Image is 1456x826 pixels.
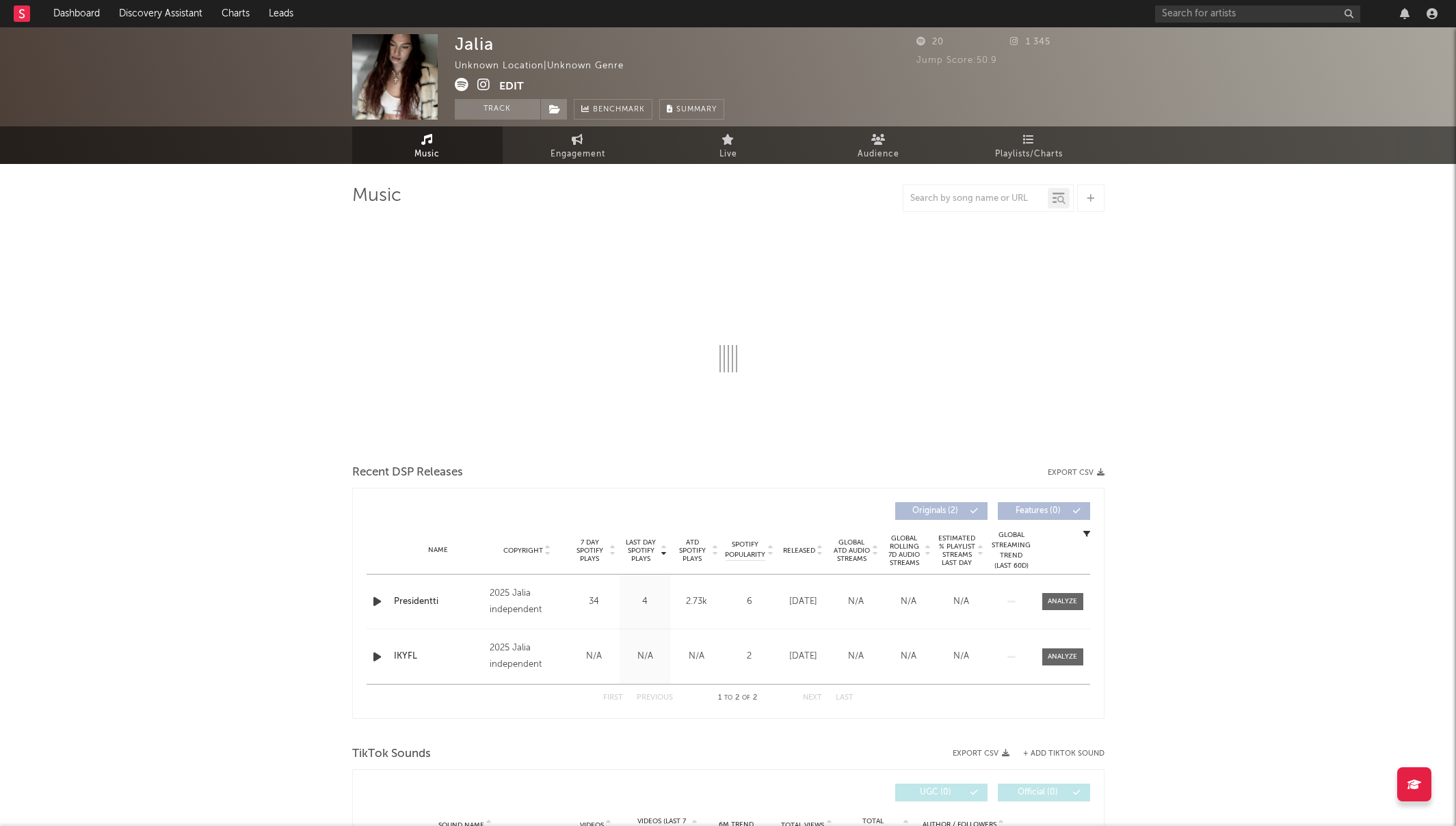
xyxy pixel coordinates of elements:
[593,102,645,118] span: Benchmark
[836,694,853,702] button: Last
[659,99,724,120] button: Summary
[603,694,623,702] button: First
[352,126,503,164] a: Music
[574,99,652,120] a: Benchmark
[455,58,639,74] div: Unknown Location | Unknown Genre
[895,502,988,520] button: Originals(2)
[1155,5,1360,23] input: Search for artists
[991,530,1032,571] div: Global Streaming Trend (Last 60D)
[895,784,988,801] button: UGC(0)
[637,694,673,702] button: Previous
[903,193,1048,204] input: Search by song name or URL
[916,38,944,46] span: 20
[352,465,463,481] span: Recent DSP Releases
[572,650,616,663] div: N/A
[886,595,931,609] div: N/A
[886,534,923,567] span: Global Rolling 7D Audio Streams
[352,746,431,762] span: TikTok Sounds
[394,595,484,609] a: Presidentti
[700,690,776,706] div: 1 2 2
[724,695,732,701] span: to
[833,650,879,663] div: N/A
[572,595,616,609] div: 34
[394,545,484,555] div: Name
[455,34,494,54] div: Jalia
[780,595,826,609] div: [DATE]
[995,146,1063,163] span: Playlists/Charts
[1023,750,1104,758] button: + Add TikTok Sound
[742,695,750,701] span: of
[551,146,605,163] span: Engagement
[394,650,484,663] a: IKYFL
[674,595,719,609] div: 2.73k
[803,694,822,702] button: Next
[998,784,1090,801] button: Official(0)
[998,502,1090,520] button: Features(0)
[499,78,524,95] button: Edit
[938,534,976,567] span: Estimated % Playlist Streams Last Day
[455,99,540,120] button: Track
[1010,38,1050,46] span: 1 345
[833,538,871,563] span: Global ATD Audio Streams
[623,538,659,563] span: Last Day Spotify Plays
[726,650,773,663] div: 2
[954,126,1104,164] a: Playlists/Charts
[833,595,879,609] div: N/A
[858,146,899,163] span: Audience
[783,547,815,555] span: Released
[653,126,804,164] a: Live
[719,146,737,163] span: Live
[490,640,564,673] div: 2025 Jalia independent
[414,146,440,163] span: Music
[726,595,773,609] div: 6
[725,540,765,560] span: Spotify Popularity
[623,650,667,663] div: N/A
[780,650,826,663] div: [DATE]
[1009,750,1104,758] button: + Add TikTok Sound
[674,650,719,663] div: N/A
[886,650,931,663] div: N/A
[490,586,564,618] div: 2025 Jalia independent
[904,788,967,797] span: UGC ( 0 )
[953,749,1009,758] button: Export CSV
[503,547,543,555] span: Copyright
[1007,788,1070,797] span: Official ( 0 )
[938,595,984,609] div: N/A
[938,650,984,663] div: N/A
[676,106,717,113] span: Summary
[904,507,967,515] span: Originals ( 2 )
[804,126,954,164] a: Audience
[1048,469,1104,477] button: Export CSV
[623,595,667,609] div: 4
[916,56,997,65] span: Jump Score: 50.9
[572,538,608,563] span: 7 Day Spotify Plays
[674,538,711,563] span: ATD Spotify Plays
[1007,507,1070,515] span: Features ( 0 )
[503,126,653,164] a: Engagement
